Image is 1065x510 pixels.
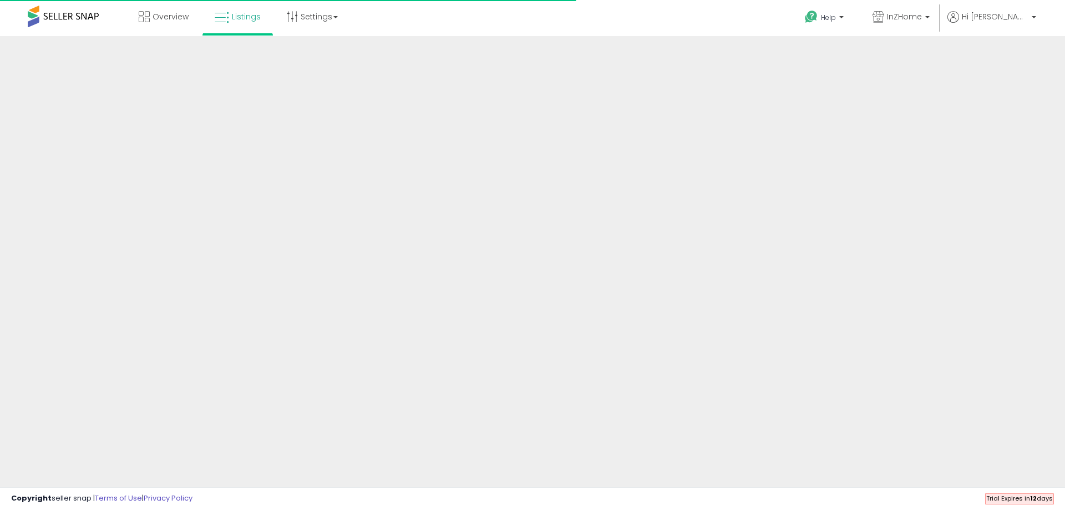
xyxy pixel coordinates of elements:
[232,11,261,22] span: Listings
[1030,494,1037,503] b: 12
[95,493,142,503] a: Terms of Use
[947,11,1036,36] a: Hi [PERSON_NAME]
[962,11,1028,22] span: Hi [PERSON_NAME]
[11,493,192,504] div: seller snap | |
[887,11,922,22] span: InZHome
[986,494,1053,503] span: Trial Expires in days
[11,493,52,503] strong: Copyright
[144,493,192,503] a: Privacy Policy
[796,2,855,36] a: Help
[153,11,189,22] span: Overview
[821,13,836,22] span: Help
[804,10,818,24] i: Get Help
